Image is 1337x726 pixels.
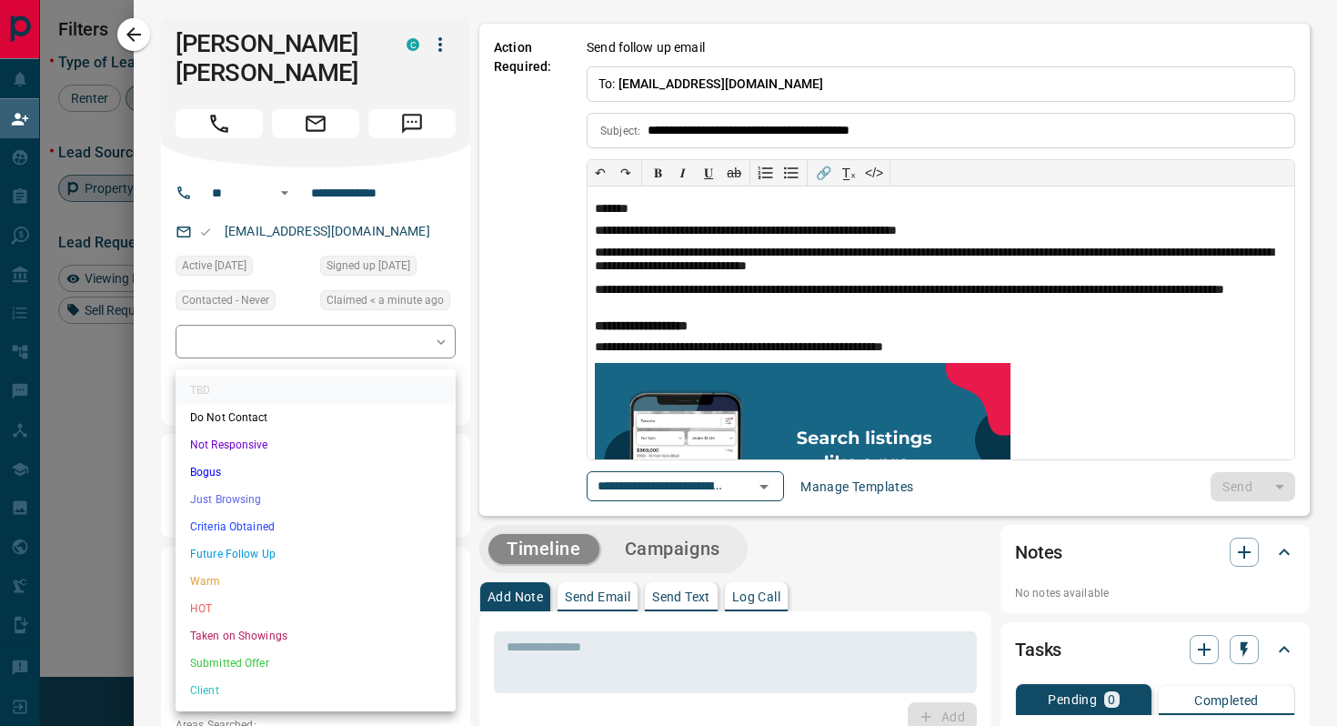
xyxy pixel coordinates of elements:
[176,540,456,568] li: Future Follow Up
[176,513,456,540] li: Criteria Obtained
[176,622,456,650] li: Taken on Showings
[176,486,456,513] li: Just Browsing
[176,650,456,677] li: Submitted Offer
[176,568,456,595] li: Warm
[176,677,456,704] li: Client
[176,595,456,622] li: HOT
[176,431,456,459] li: Not Responsive
[176,459,456,486] li: Bogus
[176,404,456,431] li: Do Not Contact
